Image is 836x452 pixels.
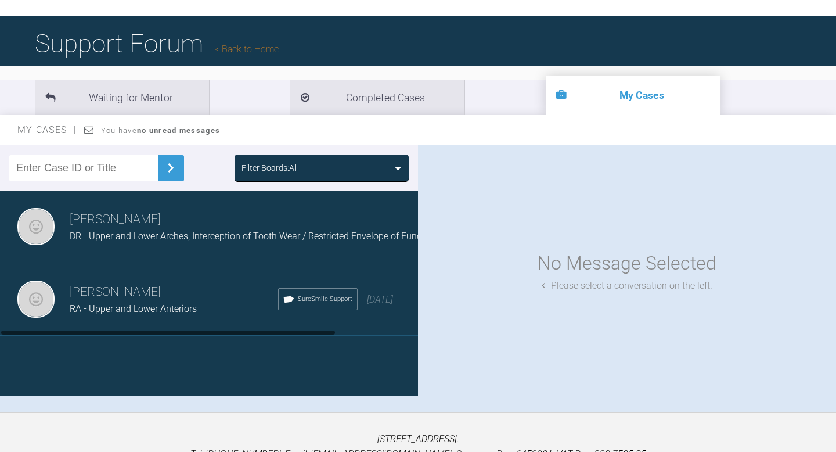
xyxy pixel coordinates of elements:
span: DR - Upper and Lower Arches, Interception of Tooth Wear / Restricted Envelope of Function [70,231,437,242]
h3: [PERSON_NAME] [70,282,278,302]
strong: no unread messages [137,126,220,135]
input: Enter Case ID or Title [9,155,158,181]
div: No Message Selected [538,249,716,278]
a: Back to Home [215,44,279,55]
h1: Support Forum [35,23,279,64]
span: RA - Upper and Lower Anteriors [70,303,197,314]
h3: [PERSON_NAME] [70,210,437,229]
img: chevronRight.28bd32b0.svg [161,159,180,177]
img: Andrew El-Miligy [17,281,55,318]
li: Completed Cases [290,80,464,115]
div: Please select a conversation on the left. [542,278,712,293]
div: Filter Boards: All [242,162,298,174]
img: Andrew El-Miligy [17,208,55,245]
li: My Cases [546,76,720,115]
li: Waiting for Mentor [35,80,209,115]
span: You have [101,126,220,135]
span: SureSmile Support [298,294,352,304]
span: [DATE] [367,294,393,305]
span: My Cases [17,124,77,135]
